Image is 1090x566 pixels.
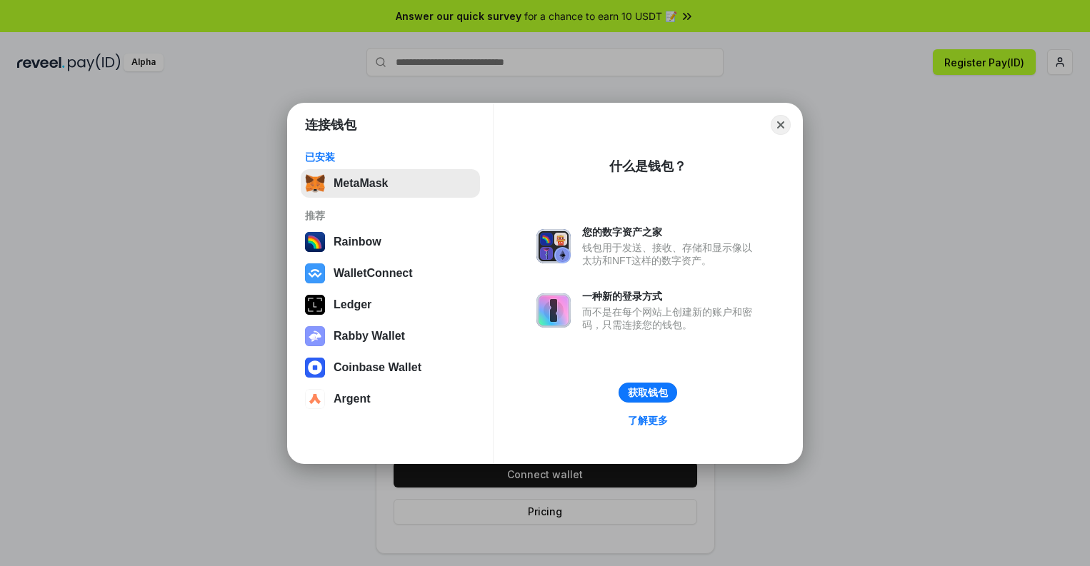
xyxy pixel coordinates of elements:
button: Ledger [301,290,480,319]
img: svg+xml,%3Csvg%20width%3D%22120%22%20height%3D%22120%22%20viewBox%3D%220%200%20120%20120%22%20fil... [305,232,325,252]
button: MetaMask [301,169,480,198]
img: svg+xml,%3Csvg%20xmlns%3D%22http%3A%2F%2Fwww.w3.org%2F2000%2Fsvg%22%20width%3D%2228%22%20height%3... [305,295,325,315]
button: Close [771,115,791,135]
div: Rainbow [334,236,381,248]
div: MetaMask [334,177,388,190]
div: Ledger [334,298,371,311]
div: Argent [334,393,371,405]
div: 已安装 [305,151,476,163]
div: 一种新的登录方式 [582,290,759,303]
div: 钱包用于发送、接收、存储和显示像以太坊和NFT这样的数字资产。 [582,241,759,267]
img: svg+xml,%3Csvg%20width%3D%2228%22%20height%3D%2228%22%20viewBox%3D%220%200%2028%2028%22%20fill%3D... [305,389,325,409]
div: 获取钱包 [628,386,668,399]
img: svg+xml,%3Csvg%20xmlns%3D%22http%3A%2F%2Fwww.w3.org%2F2000%2Fsvg%22%20fill%3D%22none%22%20viewBox... [536,293,571,328]
img: svg+xml,%3Csvg%20xmlns%3D%22http%3A%2F%2Fwww.w3.org%2F2000%2Fsvg%22%20fill%3D%22none%22%20viewBox... [536,229,571,263]
button: Argent [301,385,480,413]
div: WalletConnect [334,267,413,280]
div: Coinbase Wallet [334,361,421,374]
button: WalletConnect [301,259,480,288]
a: 了解更多 [619,411,676,430]
button: Rabby Wallet [301,322,480,350]
img: svg+xml,%3Csvg%20fill%3D%22none%22%20height%3D%2233%22%20viewBox%3D%220%200%2035%2033%22%20width%... [305,173,325,193]
div: 而不是在每个网站上创建新的账户和密码，只需连接您的钱包。 [582,305,759,331]
img: svg+xml,%3Csvg%20width%3D%2228%22%20height%3D%2228%22%20viewBox%3D%220%200%2028%2028%22%20fill%3D... [305,358,325,378]
div: 什么是钱包？ [609,158,686,175]
img: svg+xml,%3Csvg%20xmlns%3D%22http%3A%2F%2Fwww.w3.org%2F2000%2Fsvg%22%20fill%3D%22none%22%20viewBox... [305,326,325,346]
div: 推荐 [305,209,476,222]
div: 了解更多 [628,414,668,427]
button: Rainbow [301,228,480,256]
img: svg+xml,%3Csvg%20width%3D%2228%22%20height%3D%2228%22%20viewBox%3D%220%200%2028%2028%22%20fill%3D... [305,263,325,283]
div: 您的数字资产之家 [582,226,759,238]
div: Rabby Wallet [334,330,405,343]
button: 获取钱包 [619,383,677,403]
h1: 连接钱包 [305,116,356,133]
button: Coinbase Wallet [301,353,480,382]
